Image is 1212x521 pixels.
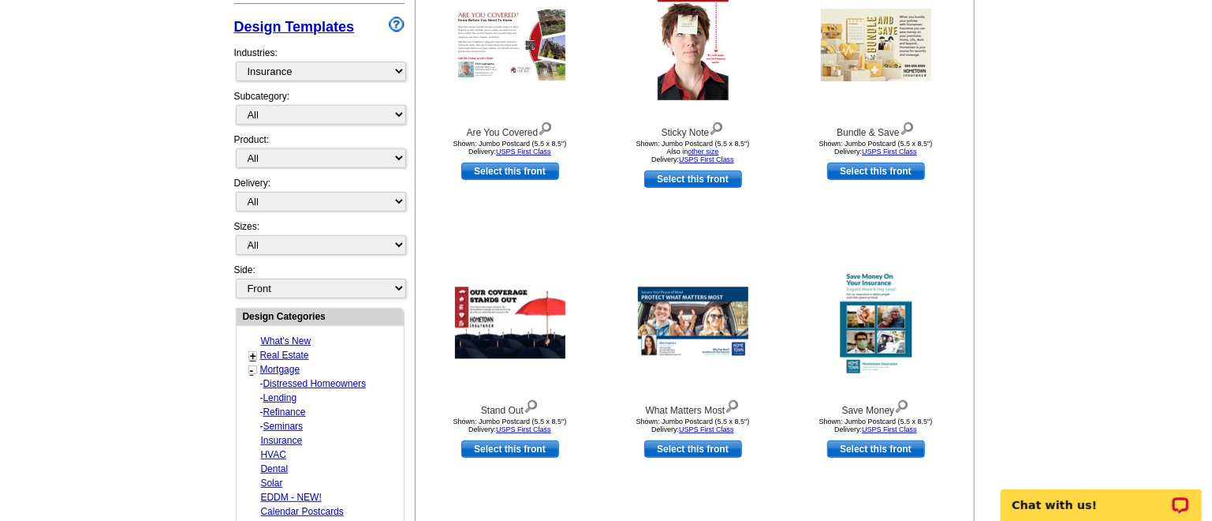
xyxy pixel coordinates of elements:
a: USPS First Class [862,425,917,433]
img: view design details [894,396,909,414]
a: Dental [261,463,289,474]
a: What's New [261,335,311,347]
div: Are You Covered [423,118,597,140]
img: view design details [538,118,553,136]
a: Design Templates [234,19,355,35]
span: Also in [666,148,718,156]
a: Lending [263,392,297,403]
div: - [248,419,402,433]
a: Solar [261,478,283,489]
a: Seminars [263,421,304,432]
img: view design details [709,118,724,136]
a: Calendar Postcards [261,506,344,517]
img: Are You Covered [455,9,565,81]
iframe: LiveChat chat widget [990,471,1212,521]
a: USPS First Class [679,156,734,163]
a: use this design [461,163,559,180]
div: Shown: Jumbo Postcard (5.5 x 8.5") Delivery: [423,140,597,156]
div: - [248,377,402,391]
div: - [248,391,402,405]
a: use this design [827,163,925,180]
a: use this design [644,440,742,458]
a: EDDM - NEW! [261,492,322,503]
div: Shown: Jumbo Postcard (5.5 x 8.5") Delivery: [789,418,963,433]
img: Bundle & Save [821,9,931,81]
img: Stand Out [455,287,565,359]
div: Design Categories [237,309,404,324]
a: - [250,364,254,377]
div: Product: [234,133,405,176]
div: Sticky Note [606,118,780,140]
div: Save Money [789,396,963,418]
a: use this design [644,171,742,188]
div: Delivery: [234,176,405,219]
div: Shown: Jumbo Postcard (5.5 x 8.5") Delivery: [423,418,597,433]
div: Sizes: [234,219,405,263]
a: USPS First Class [496,425,551,433]
img: view design details [524,396,539,414]
a: use this design [827,440,925,458]
a: use this design [461,440,559,458]
div: Stand Out [423,396,597,418]
img: What Matters Most [638,287,748,359]
img: design-wizard-help-icon.png [389,17,405,32]
div: - [248,405,402,419]
div: What Matters Most [606,396,780,418]
div: Shown: Jumbo Postcard (5.5 x 8.5") Delivery: [789,140,963,156]
a: Mortgage [260,364,300,375]
div: Shown: Jumbo Postcard (5.5 x 8.5") Delivery: [606,418,780,433]
a: + [250,350,256,362]
div: Side: [234,263,405,300]
img: view design details [900,118,915,136]
a: HVAC [261,449,286,460]
img: view design details [725,396,740,414]
a: Insurance [261,435,303,446]
a: Real Estate [260,350,309,361]
a: Distressed Homeowners [263,378,367,389]
div: Industries: [234,38,405,89]
div: Bundle & Save [789,118,963,140]
a: USPS First Class [862,148,917,156]
a: USPS First Class [496,148,551,156]
img: Save Money [840,268,912,378]
a: USPS First Class [679,425,734,433]
a: other size [688,148,718,156]
a: Refinance [263,407,306,418]
div: Subcategory: [234,89,405,133]
div: Shown: Jumbo Postcard (5.5 x 8.5") Delivery: [606,140,780,163]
